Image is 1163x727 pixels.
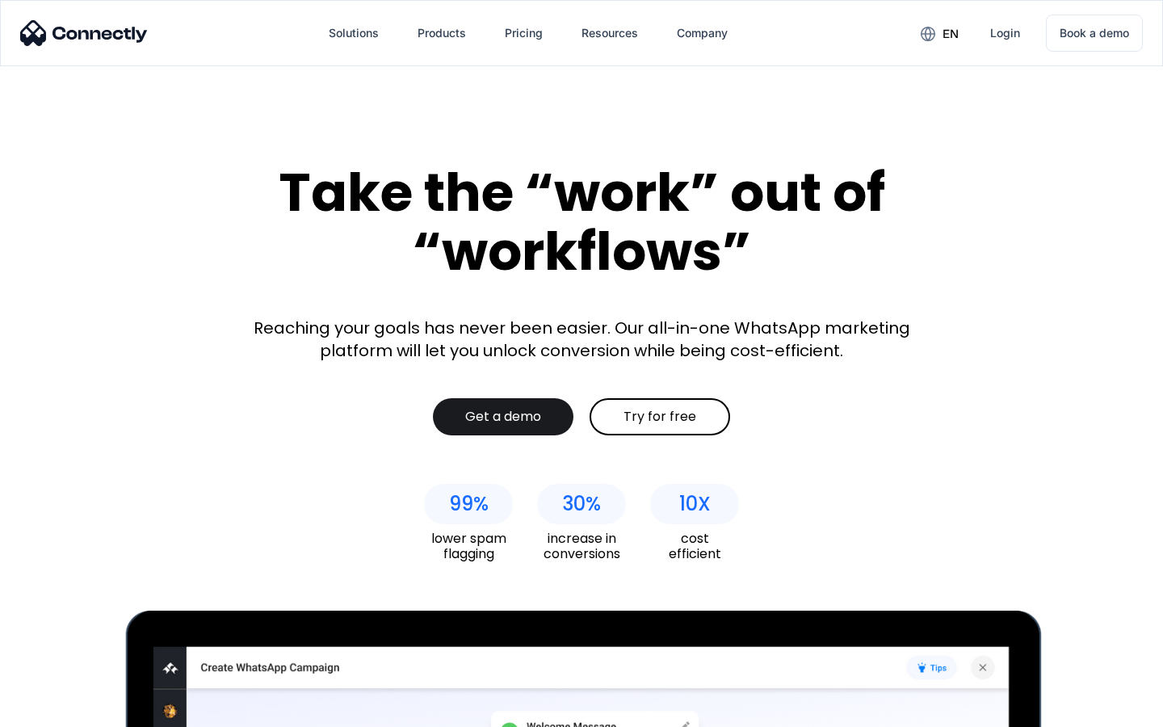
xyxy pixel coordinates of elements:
[16,699,97,721] aside: Language selected: English
[1046,15,1143,52] a: Book a demo
[943,23,959,45] div: en
[329,22,379,44] div: Solutions
[990,22,1020,44] div: Login
[418,22,466,44] div: Products
[977,14,1033,53] a: Login
[537,531,626,561] div: increase in conversions
[581,22,638,44] div: Resources
[505,22,543,44] div: Pricing
[677,22,728,44] div: Company
[20,20,148,46] img: Connectly Logo
[449,493,489,515] div: 99%
[218,163,945,280] div: Take the “work” out of “workflows”
[465,409,541,425] div: Get a demo
[424,531,513,561] div: lower spam flagging
[623,409,696,425] div: Try for free
[679,493,711,515] div: 10X
[590,398,730,435] a: Try for free
[242,317,921,362] div: Reaching your goals has never been easier. Our all-in-one WhatsApp marketing platform will let yo...
[433,398,573,435] a: Get a demo
[32,699,97,721] ul: Language list
[650,531,739,561] div: cost efficient
[562,493,601,515] div: 30%
[492,14,556,53] a: Pricing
